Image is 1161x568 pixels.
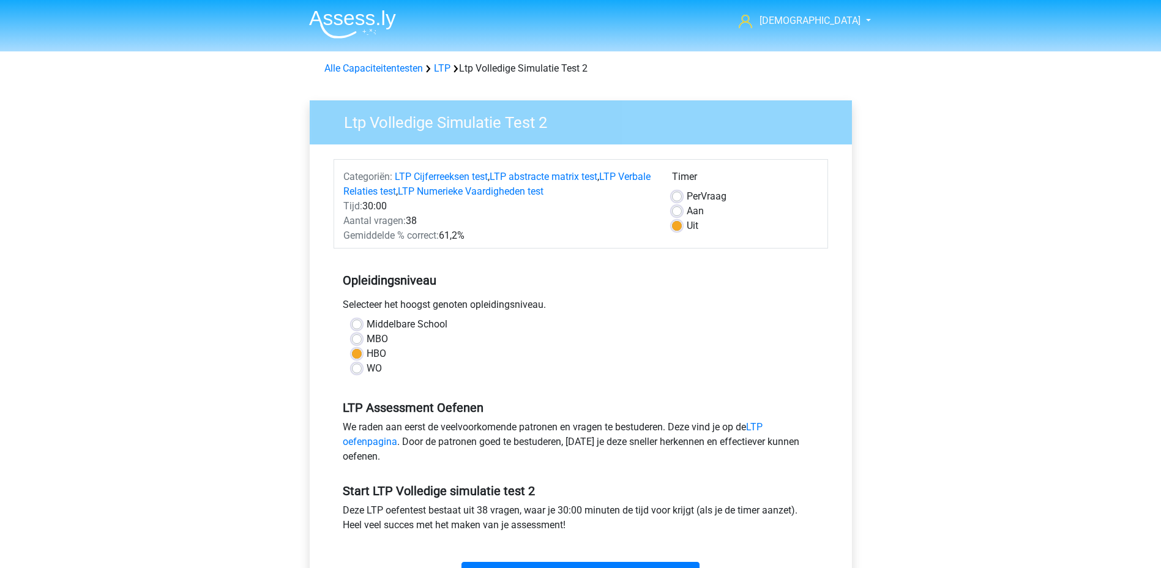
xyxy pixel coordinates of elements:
div: Selecteer het hoogst genoten opleidingsniveau. [334,297,828,317]
div: 30:00 [334,199,663,214]
label: HBO [367,346,386,361]
span: Tijd: [343,200,362,212]
a: LTP Numerieke Vaardigheden test [398,185,543,197]
h5: Start LTP Volledige simulatie test 2 [343,484,819,498]
span: Categoriën: [343,171,392,182]
span: Aantal vragen: [343,215,406,226]
div: We raden aan eerst de veelvoorkomende patronen en vragen te bestuderen. Deze vind je op de . Door... [334,420,828,469]
a: LTP abstracte matrix test [490,171,597,182]
a: Alle Capaciteitentesten [324,62,423,74]
div: Timer [672,170,818,189]
label: MBO [367,332,388,346]
label: Middelbare School [367,317,447,332]
img: Assessly [309,10,396,39]
label: Uit [687,219,698,233]
div: 61,2% [334,228,663,243]
div: Deze LTP oefentest bestaat uit 38 vragen, waar je 30:00 minuten de tijd voor krijgt (als je de ti... [334,503,828,537]
a: [DEMOGRAPHIC_DATA] [734,13,862,28]
span: [DEMOGRAPHIC_DATA] [760,15,860,26]
label: Vraag [687,189,726,204]
div: Ltp Volledige Simulatie Test 2 [319,61,842,76]
label: WO [367,361,382,376]
h5: Opleidingsniveau [343,268,819,293]
div: 38 [334,214,663,228]
label: Aan [687,204,704,219]
h3: Ltp Volledige Simulatie Test 2 [329,108,843,132]
a: LTP Cijferreeksen test [395,171,488,182]
span: Per [687,190,701,202]
div: , , , [334,170,663,199]
a: LTP [434,62,450,74]
span: Gemiddelde % correct: [343,230,439,241]
h5: LTP Assessment Oefenen [343,400,819,415]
